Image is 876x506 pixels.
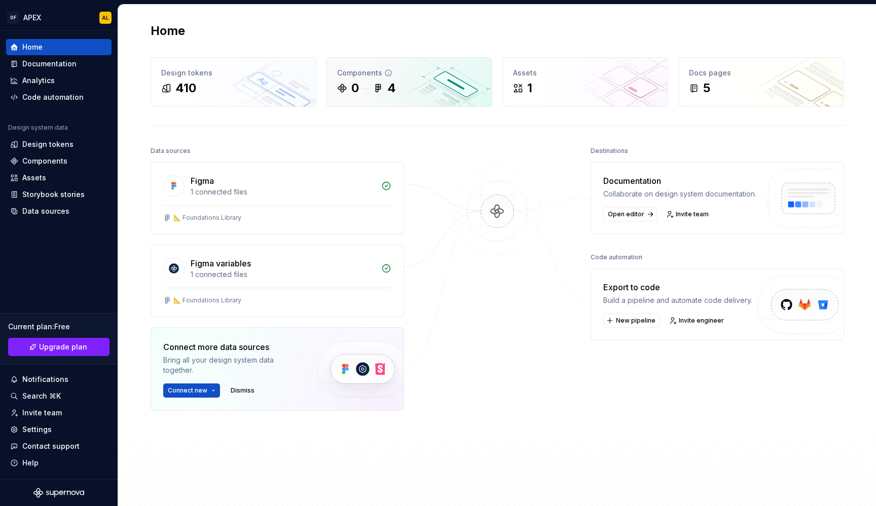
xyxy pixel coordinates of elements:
[39,342,87,352] span: Upgrade plan
[6,56,112,72] a: Documentation
[8,338,109,356] a: Upgrade plan
[191,187,375,197] div: 1 connected files
[151,162,404,235] a: Figma1 connected files📐 Foundations Library
[191,269,375,280] div: 1 connected files
[22,42,43,52] div: Home
[22,59,77,69] div: Documentation
[6,371,112,387] button: Notifications
[23,13,41,23] div: APEX
[2,7,116,28] button: OFAPEXAL
[676,210,709,218] span: Invite team
[603,189,756,199] div: Collaborate on design system documentation.
[173,214,241,222] div: 📐 Foundations Library
[33,488,84,498] svg: Supernova Logo
[163,383,220,398] button: Connect new
[513,68,658,78] div: Assets
[603,207,657,221] a: Open editor
[231,386,254,395] span: Dismiss
[22,424,52,435] div: Settings
[351,80,359,96] div: 0
[679,317,724,325] span: Invite engineer
[22,156,67,166] div: Components
[22,75,55,86] div: Analytics
[326,57,492,107] a: Components04
[151,144,191,158] div: Data sources
[6,136,112,152] a: Design tokens
[22,139,74,149] div: Design tokens
[603,314,660,328] button: New pipeline
[191,257,251,269] div: Figma variables
[591,144,628,158] div: Destinations
[22,441,80,451] div: Contact support
[603,295,752,305] div: Build a pipeline and automate code delivery.
[6,421,112,438] a: Settings
[689,68,833,78] div: Docs pages
[168,386,207,395] span: Connect new
[6,455,112,471] button: Help
[616,317,655,325] span: New pipeline
[603,175,756,187] div: Documentation
[6,72,112,89] a: Analytics
[161,68,306,78] div: Design tokens
[151,57,316,107] a: Design tokens410
[22,92,84,102] div: Code automation
[22,173,46,183] div: Assets
[663,207,713,221] a: Invite team
[387,80,396,96] div: 4
[22,458,39,468] div: Help
[6,438,112,454] button: Contact support
[6,388,112,404] button: Search ⌘K
[502,57,668,107] a: Assets1
[175,80,196,96] div: 410
[22,189,85,200] div: Storybook stories
[678,57,844,107] a: Docs pages5
[8,124,68,132] div: Design system data
[191,175,214,187] div: Figma
[603,281,752,293] div: Export to code
[6,203,112,219] a: Data sources
[7,12,19,24] div: OF
[22,374,68,384] div: Notifications
[8,322,109,332] div: Current plan : Free
[527,80,532,96] div: 1
[151,245,404,317] a: Figma variables1 connected files📐 Foundations Library
[6,405,112,421] a: Invite team
[6,170,112,186] a: Assets
[163,355,300,375] div: Bring all your design system data together.
[6,39,112,55] a: Home
[102,14,109,22] div: AL
[666,314,728,328] a: Invite engineer
[22,391,61,401] div: Search ⌘K
[173,296,241,304] div: 📐 Foundations Library
[151,23,185,39] h2: Home
[6,186,112,203] a: Storybook stories
[703,80,710,96] div: 5
[6,153,112,169] a: Components
[226,383,259,398] button: Dismiss
[22,408,62,418] div: Invite team
[591,250,642,264] div: Code automation
[337,68,482,78] div: Components
[163,341,300,353] div: Connect more data sources
[608,210,644,218] span: Open editor
[22,206,69,216] div: Data sources
[6,89,112,105] a: Code automation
